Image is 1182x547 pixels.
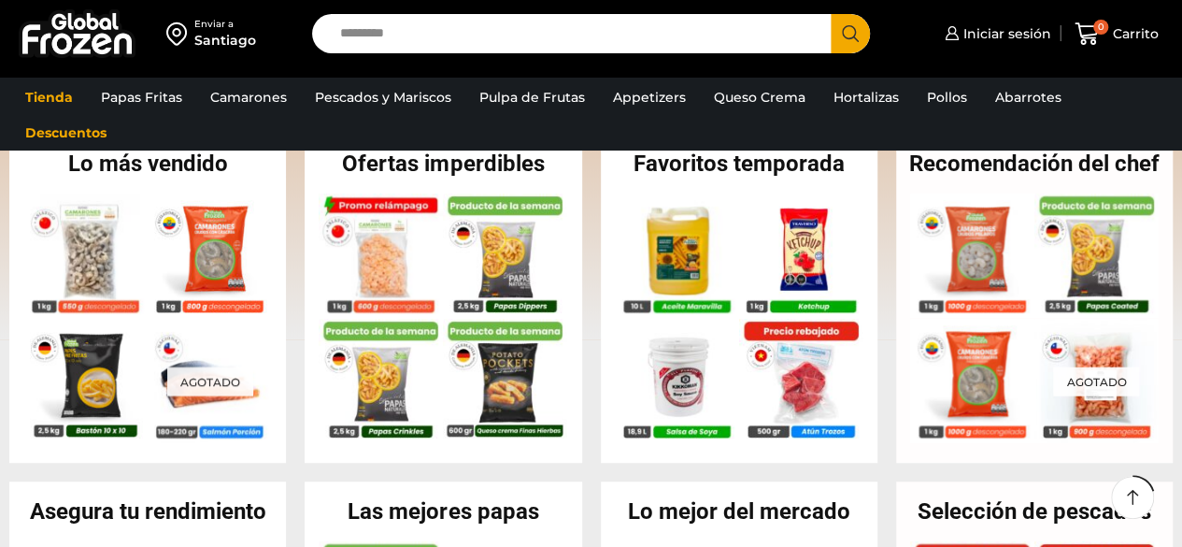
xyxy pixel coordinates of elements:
[201,79,296,115] a: Camarones
[986,79,1071,115] a: Abarrotes
[305,152,581,175] h2: Ofertas imperdibles
[1070,12,1163,56] a: 0 Carrito
[167,367,253,396] p: Agotado
[16,79,82,115] a: Tienda
[9,152,286,175] h2: Lo más vendido
[601,152,877,175] h2: Favoritos temporada
[824,79,908,115] a: Hortalizas
[194,31,256,50] div: Santiago
[9,500,286,523] h2: Asegura tu rendimiento
[166,18,194,50] img: address-field-icon.svg
[16,115,116,151] a: Descuentos
[831,14,870,53] button: Search button
[1108,24,1159,43] span: Carrito
[959,24,1051,43] span: Iniciar sesión
[705,79,815,115] a: Queso Crema
[604,79,695,115] a: Appetizers
[1093,20,1108,35] span: 0
[194,18,256,31] div: Enviar a
[940,15,1051,52] a: Iniciar sesión
[305,500,581,523] h2: Las mejores papas
[92,79,192,115] a: Papas Fritas
[896,500,1173,523] h2: Selección de pescados
[918,79,976,115] a: Pollos
[1053,367,1139,396] p: Agotado
[896,152,1173,175] h2: Recomendación del chef
[470,79,594,115] a: Pulpa de Frutas
[306,79,461,115] a: Pescados y Mariscos
[601,500,877,523] h2: Lo mejor del mercado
